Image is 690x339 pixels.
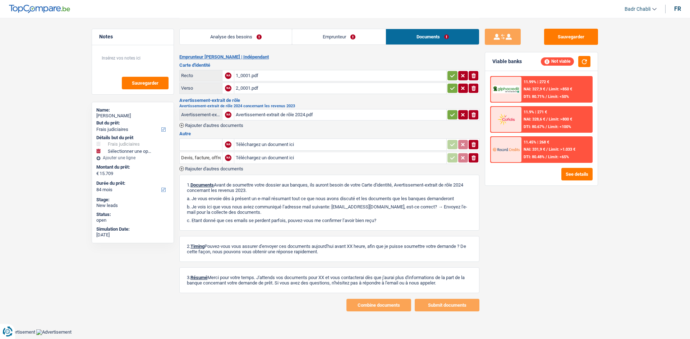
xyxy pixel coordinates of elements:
div: New leads [96,203,169,208]
h2: Emprunteur [PERSON_NAME] | Indépendant [179,54,479,60]
a: Emprunteur [292,29,386,44]
div: Not viable [541,57,574,65]
span: Limit: <100% [548,124,571,129]
button: Submit documents [415,299,479,311]
span: / [546,87,548,91]
div: NA [225,85,231,91]
div: NA [225,72,231,79]
img: Record Credits [493,143,519,156]
img: Advertisement [36,329,72,335]
span: DTI: 80.71% [524,94,544,99]
button: Rajouter d'autres documents [179,123,243,128]
span: Badr Chabli [625,6,650,12]
p: a. Je vous envoie dès à présent un e-mail résumant tout ce que nous avons discuté et les doc... [187,196,472,201]
div: Verso [181,85,221,91]
label: Montant du prêt: [96,164,168,170]
div: Name: [96,107,169,113]
div: NA [225,112,231,118]
span: DTI: 80.67% [524,124,544,129]
span: / [546,147,548,152]
span: NAI: 328,6 € [524,117,545,122]
p: 3. Merci pour votre temps. J'attends vos documents pour XX et vous contacterai dès que j'aurai p... [187,275,472,286]
span: NAI: 331,9 € [524,147,545,152]
button: See details [561,168,593,180]
a: Badr Chabli [619,3,657,15]
img: AlphaCredit [493,85,519,94]
h3: Autre [179,131,479,136]
div: Viable banks [492,58,522,65]
div: Avertissement-extrait de rôle 2024.pdf [236,109,445,120]
div: 11.9% | 271 € [524,110,547,114]
p: 1. Avant de soumettre votre dossier aux banques, ils auront besoin de votre Carte d'identité, Ave... [187,182,472,193]
span: Limit: <50% [548,94,569,99]
div: 11.45% | 268 € [524,140,549,145]
label: Durée du prêt: [96,180,168,186]
div: Recto [181,73,221,78]
div: Avertissement-extrait de rôle 2024 concernant les revenus 2023 [181,112,221,117]
h3: Carte d'identité [179,63,479,67]
span: Rajouter d'autres documents [185,166,243,171]
span: Sauvegarder [132,81,158,85]
span: Limit: >1.033 € [549,147,575,152]
div: Ajouter une ligne [96,155,169,160]
div: fr [674,5,681,12]
div: open [96,217,169,223]
div: NA [225,141,231,148]
div: NA [225,155,231,161]
button: Rajouter d'autres documents [179,166,243,171]
span: Limit: >850 € [549,87,572,91]
h2: Avertissement-extrait de rôle 2024 concernant les revenus 2023 [179,104,479,108]
h3: Avertissement-extrait de rôle [179,98,479,103]
p: c. Etant donné que ces emails se perdent parfois, pouvez-vous me confirmer l’avoir bien reçu? [187,218,472,223]
img: TopCompare Logo [9,5,70,13]
div: [DATE] [96,232,169,238]
button: Sauvegarder [544,29,598,45]
button: Combine documents [346,299,411,311]
div: Status: [96,212,169,217]
div: Détails but du prêt [96,135,169,141]
span: / [546,117,548,122]
span: / [546,124,547,129]
div: Stage: [96,197,169,203]
div: [PERSON_NAME] [96,113,169,119]
label: But du prêt: [96,120,168,126]
div: Simulation Date: [96,226,169,232]
p: 2. Pouvez-vous vous assurer d'envoyer ces documents aujourd'hui avant XX heure, afin que je puiss... [187,244,472,254]
span: Limit: >800 € [549,117,572,122]
span: / [546,155,547,159]
span: DTI: 80.48% [524,155,544,159]
div: 2_0001.pdf [236,83,445,94]
span: Rajouter d'autres documents [185,123,243,128]
a: Analyse des besoins [180,29,292,44]
span: / [546,94,547,99]
div: 1_0001.pdf [236,70,445,81]
span: NAI: 327,9 € [524,87,545,91]
a: Documents [386,29,479,44]
span: € [96,171,99,176]
span: Limit: <65% [548,155,569,159]
h5: Notes [99,34,166,40]
button: Sauvegarder [122,77,169,89]
span: Timing [190,244,204,249]
p: b. Je vois ici que vous nous aviez communiqué l’adresse mail suivante: [EMAIL_ADDRESS][DOMAIN_NA... [187,204,472,215]
span: Résumé [190,275,207,280]
div: 11.99% | 272 € [524,80,549,84]
span: Documents [190,182,214,188]
img: Cofidis [493,113,519,126]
